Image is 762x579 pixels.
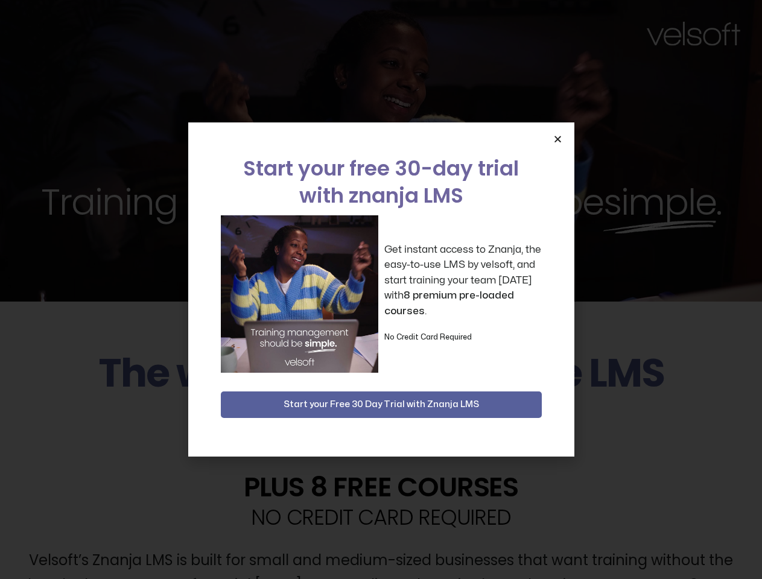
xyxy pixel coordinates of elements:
strong: 8 premium pre-loaded courses [384,290,514,316]
h2: Start your free 30-day trial with znanja LMS [221,155,542,209]
p: Get instant access to Znanja, the easy-to-use LMS by velsoft, and start training your team [DATE]... [384,242,542,319]
img: a woman sitting at her laptop dancing [221,215,378,373]
button: Start your Free 30 Day Trial with Znanja LMS [221,391,542,418]
span: Start your Free 30 Day Trial with Znanja LMS [284,397,479,412]
strong: No Credit Card Required [384,334,472,341]
a: Close [553,134,562,144]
